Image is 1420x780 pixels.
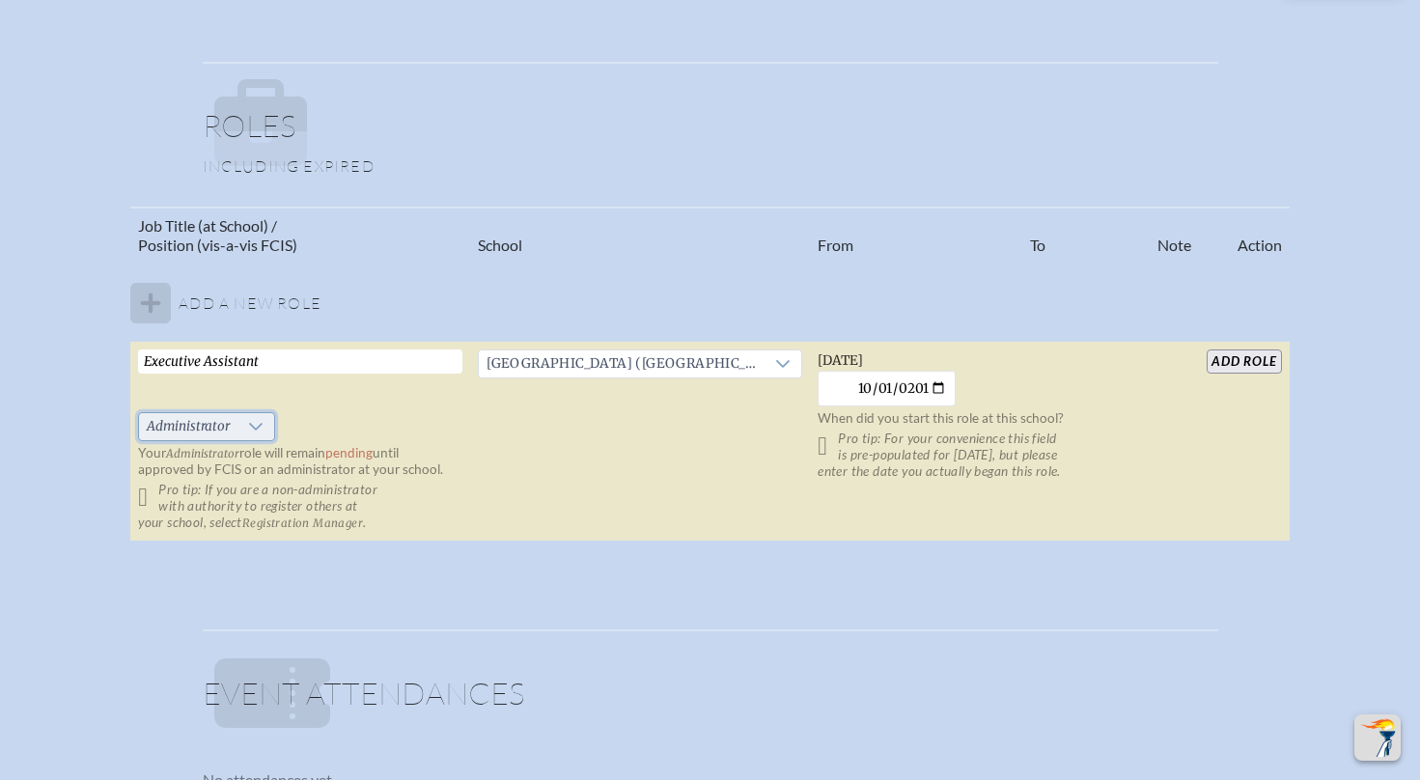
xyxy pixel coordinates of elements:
img: To the top [1358,718,1397,757]
p: Pro tip: For your convenience this field is pre-populated for [DATE], but please enter the date y... [818,431,1142,480]
button: Scroll Top [1354,714,1401,761]
span: pending [325,445,373,460]
input: add Role [1207,349,1281,374]
span: Lake Highland Preparatory School (Orlando) [479,350,765,377]
h1: Event Attendances [203,678,1218,724]
span: Administrator [139,413,237,440]
th: To [1022,208,1151,264]
th: Job Title (at School) / Position (vis-a-vis FCIS) [130,208,470,264]
p: Your role will remain until approved by FCIS or an administrator at your school. [138,445,462,478]
th: School [470,208,810,264]
span: [DATE] [818,352,863,369]
th: Note [1150,208,1199,264]
h1: Roles [203,110,1218,156]
span: Administrator [166,447,239,460]
p: When did you start this role at this school? [818,410,1142,427]
p: Pro tip: If you are a non-administrator with authority to register others at your school, select . [138,482,462,531]
p: Including expired [203,156,1218,176]
span: Registration Manager [242,516,363,530]
input: Job Title, eg, Science Teacher, 5th Grade [138,349,462,374]
th: From [810,208,1021,264]
th: Action [1199,208,1289,264]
